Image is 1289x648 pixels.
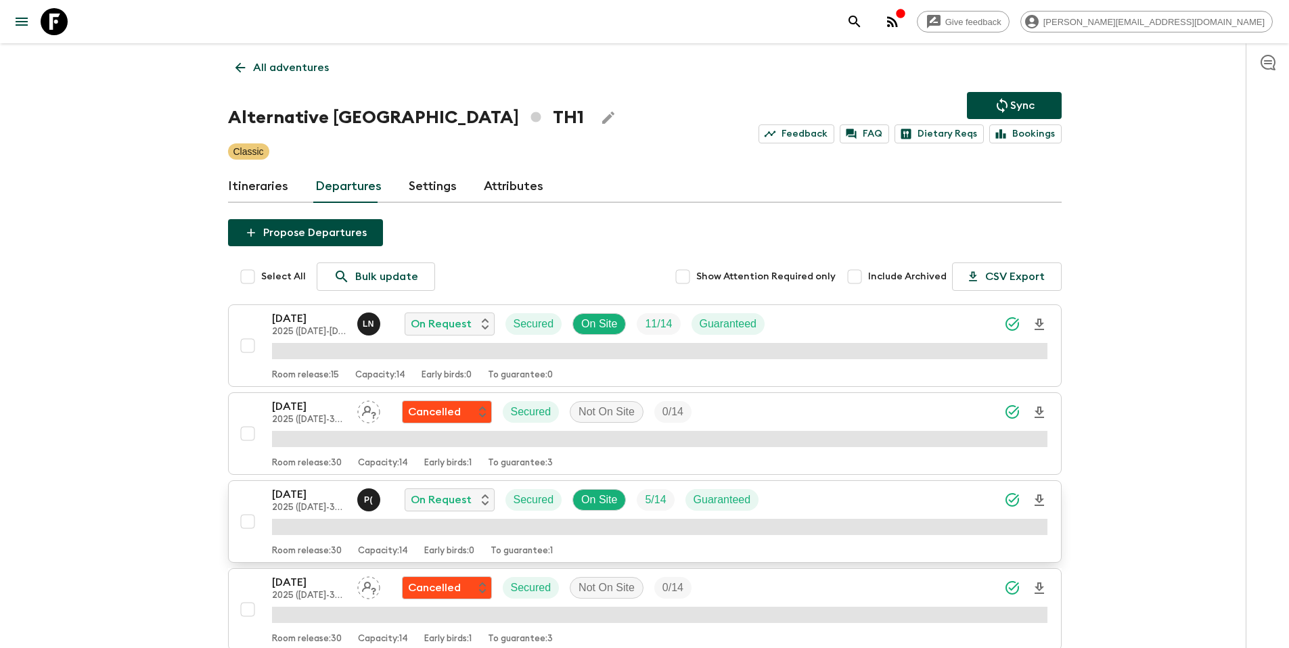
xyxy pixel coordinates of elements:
p: [DATE] [272,486,346,503]
svg: Download Onboarding [1031,492,1047,509]
span: Show Attention Required only [696,270,836,283]
span: Give feedback [938,17,1009,27]
a: All adventures [228,54,336,81]
div: Trip Fill [654,401,692,423]
p: On Site [581,492,617,508]
p: Secured [511,404,551,420]
p: Guaranteed [694,492,751,508]
svg: Synced Successfully [1004,580,1020,596]
p: Room release: 30 [272,634,342,645]
a: Attributes [484,170,543,203]
a: Itineraries [228,170,288,203]
span: Assign pack leader [357,404,380,415]
div: Secured [505,313,562,335]
div: [PERSON_NAME][EMAIL_ADDRESS][DOMAIN_NAME] [1020,11,1273,32]
p: 2025 ([DATE]-30 April with Phuket) [272,415,346,425]
button: P( [357,488,383,511]
button: menu [8,8,35,35]
div: Flash Pack cancellation [402,400,492,423]
p: [DATE] [272,574,346,591]
div: On Site [572,313,626,335]
p: Secured [511,580,551,596]
div: Flash Pack cancellation [402,576,492,599]
button: LN [357,313,383,335]
span: [PERSON_NAME][EMAIL_ADDRESS][DOMAIN_NAME] [1036,17,1272,27]
a: Bookings [989,124,1062,143]
p: Guaranteed [700,316,757,332]
button: [DATE]2025 ([DATE]-30 April with Phuket)Assign pack leaderFlash Pack cancellationSecuredNot On Si... [228,392,1062,475]
p: Early birds: 1 [424,634,472,645]
span: Select All [261,270,306,283]
p: Early birds: 0 [422,370,472,381]
svg: Synced Successfully [1004,404,1020,420]
div: Secured [503,577,560,599]
p: [DATE] [272,310,346,327]
p: To guarantee: 1 [491,546,553,557]
p: 0 / 14 [662,580,683,596]
p: Sync [1010,97,1035,114]
a: Settings [409,170,457,203]
span: Include Archived [868,270,947,283]
svg: Synced Successfully [1004,316,1020,332]
p: Room release: 30 [272,546,342,557]
p: On Request [411,316,472,332]
a: FAQ [840,124,889,143]
div: On Site [572,489,626,511]
p: Capacity: 14 [355,370,405,381]
svg: Download Onboarding [1031,580,1047,597]
p: P ( [364,494,373,505]
button: [DATE]2025 ([DATE]-[DATE] with [PERSON_NAME])Lalidarat NiyomratOn RequestSecuredOn SiteTrip FillG... [228,304,1062,387]
p: Capacity: 14 [358,634,408,645]
p: 11 / 14 [645,316,672,332]
p: Not On Site [579,404,635,420]
p: Classic [233,145,264,158]
button: Sync adventure departures to the booking engine [967,92,1062,119]
p: To guarantee: 0 [488,370,553,381]
span: Lalidarat Niyomrat [357,317,383,327]
button: search adventures [841,8,868,35]
p: [DATE] [272,398,346,415]
p: On Request [411,492,472,508]
div: Not On Site [570,401,643,423]
p: Early birds: 0 [424,546,474,557]
svg: Download Onboarding [1031,317,1047,333]
p: 2025 ([DATE]-30 April with Phuket) [272,591,346,601]
p: 2025 ([DATE]-[DATE] with [PERSON_NAME]) [272,327,346,338]
a: Give feedback [917,11,1010,32]
p: Capacity: 14 [358,458,408,469]
p: 5 / 14 [645,492,666,508]
button: CSV Export [952,262,1062,291]
div: Trip Fill [654,577,692,599]
p: To guarantee: 3 [488,634,553,645]
button: [DATE]2025 ([DATE]-30 April with Phuket)Pooky (Thanaphan) KerdyooOn RequestSecuredOn SiteTrip Fil... [228,480,1062,563]
p: Secured [514,492,554,508]
p: Cancelled [408,580,461,596]
span: Assign pack leader [357,580,380,591]
p: Bulk update [355,269,418,285]
h1: Alternative [GEOGRAPHIC_DATA] TH1 [228,104,584,131]
a: Departures [315,170,382,203]
div: Not On Site [570,577,643,599]
svg: Synced Successfully [1004,492,1020,508]
button: Edit Adventure Title [595,104,622,131]
a: Feedback [759,124,834,143]
button: Propose Departures [228,219,383,246]
p: To guarantee: 3 [488,458,553,469]
p: On Site [581,316,617,332]
a: Dietary Reqs [895,124,984,143]
p: Cancelled [408,404,461,420]
div: Trip Fill [637,489,674,511]
p: 0 / 14 [662,404,683,420]
span: Pooky (Thanaphan) Kerdyoo [357,492,383,503]
p: Secured [514,316,554,332]
p: Room release: 30 [272,458,342,469]
p: Early birds: 1 [424,458,472,469]
p: Capacity: 14 [358,546,408,557]
div: Trip Fill [637,313,680,335]
div: Secured [503,401,560,423]
p: Not On Site [579,580,635,596]
p: Room release: 15 [272,370,339,381]
svg: Download Onboarding [1031,404,1047,421]
p: L N [363,319,374,329]
p: 2025 ([DATE]-30 April with Phuket) [272,503,346,513]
